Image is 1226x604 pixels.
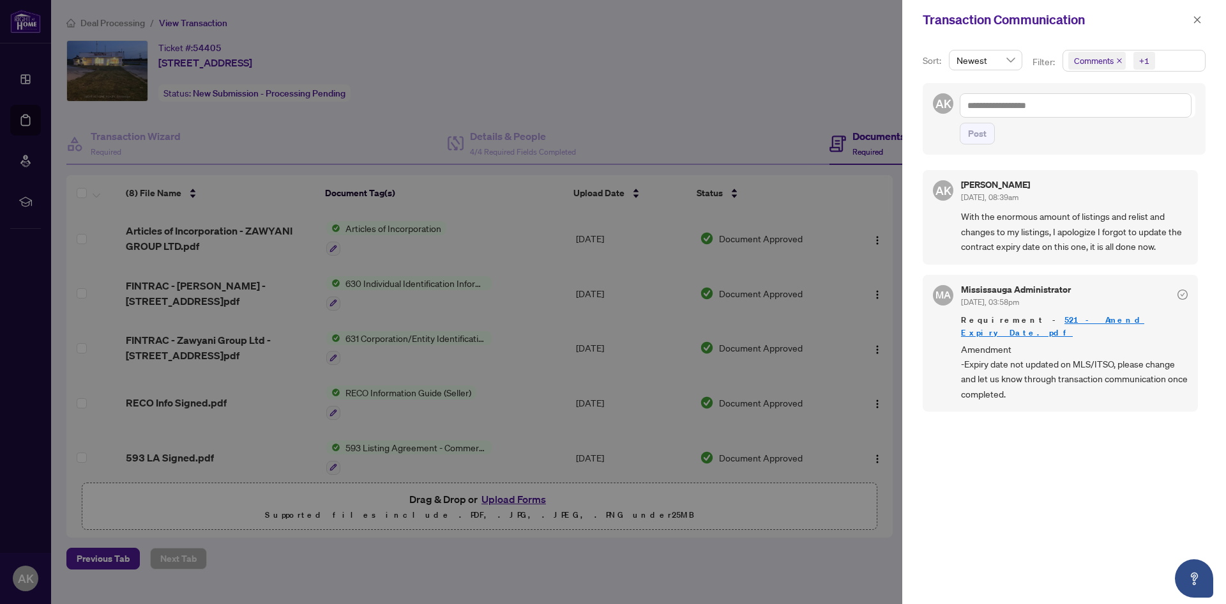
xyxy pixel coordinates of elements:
[1074,54,1114,67] span: Comments
[957,50,1015,70] span: Newest
[961,209,1188,254] span: With the enormous amount of listings and relist and changes to my listings, I apologize I forgot ...
[935,95,951,112] span: AK
[1139,54,1149,67] div: +1
[1177,290,1188,300] span: check-circle
[961,180,1030,189] h5: [PERSON_NAME]
[935,287,951,302] span: MA
[923,10,1189,29] div: Transaction Communication
[961,314,1144,338] a: 521 - Amend Expiry Date.pdf
[1116,58,1123,64] span: close
[960,123,995,144] button: Post
[961,285,1071,294] h5: Mississauga Administrator
[1175,559,1213,598] button: Open asap
[1193,15,1202,24] span: close
[961,342,1188,402] span: Amendment -Expiry date not updated on MLS/ITSO, please change and let us know through transaction...
[961,192,1018,202] span: [DATE], 08:39am
[961,314,1188,339] span: Requirement -
[1068,52,1126,70] span: Comments
[961,297,1019,307] span: [DATE], 03:58pm
[1033,55,1057,69] p: Filter:
[923,54,944,68] p: Sort:
[935,182,951,199] span: AK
